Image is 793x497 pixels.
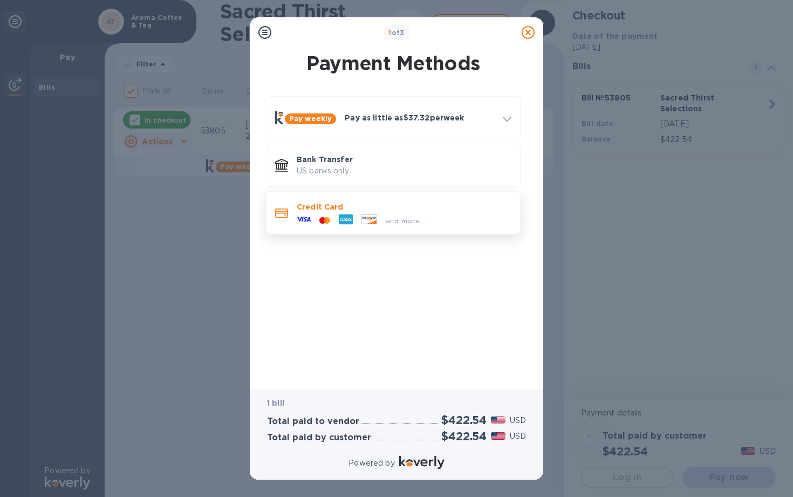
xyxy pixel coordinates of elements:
b: of 3 [388,29,405,37]
span: and more... [386,217,425,225]
span: 1 [388,29,391,37]
p: Credit Card [297,202,511,212]
h3: Total paid by customer [267,433,371,443]
b: Pay weekly [289,115,332,123]
p: US banks only. [297,165,511,177]
img: Logo [399,456,445,469]
p: USD [510,431,526,442]
img: USD [491,432,505,440]
h3: Total paid to vendor [267,417,359,427]
h2: $422.54 [441,413,487,427]
p: USD [510,415,526,426]
p: Powered by [348,458,394,469]
p: Pay as little as $37.32 per week [345,112,494,123]
h1: Payment Methods [264,52,523,75]
p: Bank Transfer [297,154,511,165]
b: 1 bill [267,399,284,407]
h2: $422.54 [441,429,487,443]
img: USD [491,417,505,424]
